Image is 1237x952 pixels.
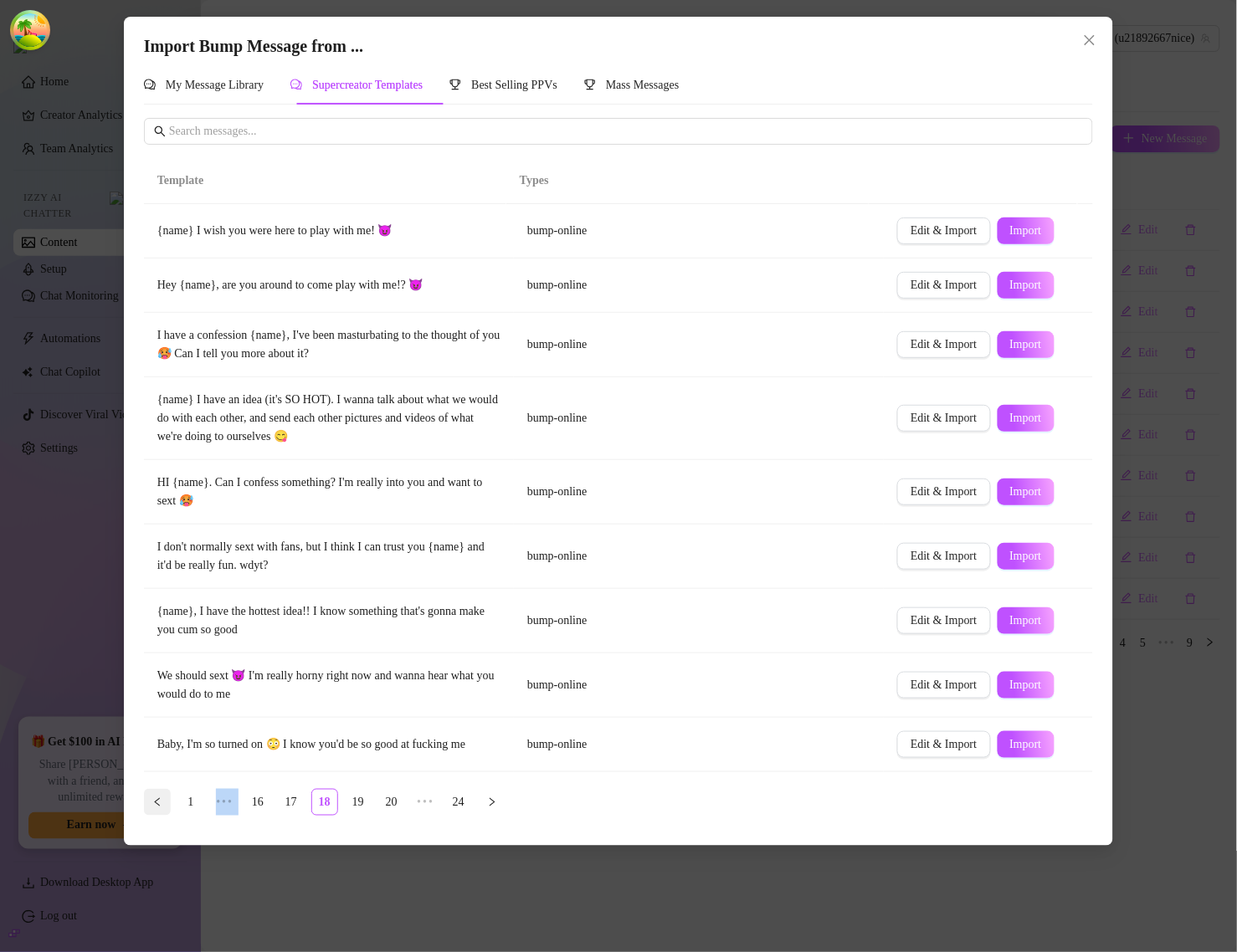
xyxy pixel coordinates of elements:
[514,258,884,313] td: bump-online
[144,789,171,816] li: Previous Page
[506,158,869,204] th: Types
[471,79,557,91] span: Best Selling PPVs
[998,218,1055,244] button: Import
[911,485,977,499] span: Edit & Import
[144,589,514,653] td: {name}, I have the hottest idea!! I know something that's gonna make you cum so good
[312,79,423,91] span: Supercreator Templates
[897,272,990,299] button: Edit & Import
[897,543,990,570] button: Edit & Import
[445,789,472,816] li: 24
[144,37,363,55] span: Import Bump Message from ...
[911,412,977,425] span: Edit & Import
[479,789,506,816] li: Next Page
[897,607,990,634] button: Edit & Import
[1010,738,1042,751] span: Import
[290,79,302,90] span: comment
[279,790,304,815] a: 17
[479,789,506,816] button: right
[412,789,439,816] li: Next 5 Pages
[584,79,596,90] span: trophy
[1010,485,1042,499] span: Import
[514,653,884,718] td: bump-online
[514,772,884,827] td: bump-online
[144,158,506,204] th: Template
[154,125,166,137] span: search
[144,772,514,827] td: That's so hot that I started playing with myself… can I show you?
[166,79,264,91] span: My Message Library
[487,797,497,807] span: right
[346,790,371,815] a: 19
[144,653,514,718] td: We should sext 😈 I'm really horny right now and wanna hear what you would do to me
[998,607,1055,634] button: Import
[1010,279,1042,292] span: Import
[911,338,977,351] span: Edit & Import
[211,789,238,816] li: Previous 5 Pages
[1010,678,1042,692] span: Import
[169,122,1083,141] input: Search messages...
[897,672,990,699] button: Edit & Import
[606,79,680,91] span: Mass Messages
[144,258,514,313] td: Hey {name}, are you around to come play with me!? 😈
[514,589,884,653] td: bump-online
[998,405,1055,432] button: Import
[178,790,203,815] a: 1
[245,790,270,815] a: 16
[911,738,977,751] span: Edit & Import
[378,789,405,816] li: 20
[911,550,977,563] span: Edit & Import
[13,13,47,47] button: Open Tanstack query devtools
[1076,27,1103,54] button: Close
[911,678,977,692] span: Edit & Import
[911,224,977,238] span: Edit & Import
[897,731,990,758] button: Edit & Import
[897,405,990,432] button: Edit & Import
[514,377,884,460] td: bump-online
[514,313,884,377] td: bump-online
[514,460,884,525] td: bump-online
[278,789,305,816] li: 17
[1010,412,1042,425] span: Import
[998,672,1055,699] button: Import
[998,543,1055,570] button: Import
[1010,550,1042,563] span: Import
[897,218,990,244] button: Edit & Import
[144,789,171,816] button: left
[1010,338,1042,351] span: Import
[152,797,162,807] span: left
[144,377,514,460] td: {name} I have an idea (it's SO HOT). I wanna talk about what we would do with each other, and sen...
[998,479,1055,505] button: Import
[1083,33,1096,47] span: close
[998,331,1055,358] button: Import
[911,279,977,292] span: Edit & Import
[998,272,1055,299] button: Import
[312,790,337,815] a: 18
[144,313,514,377] td: I have a confession {name}, I've been masturbating to the thought of you 🥵 Can I tell you more ab...
[144,525,514,589] td: I don't normally sext with fans, but I think I can trust you {name} and it'd be really fun. wdyt?
[911,614,977,627] span: Edit & Import
[345,789,372,816] li: 19
[379,790,404,815] a: 20
[1010,614,1042,627] span: Import
[1010,224,1042,238] span: Import
[446,790,471,815] a: 24
[514,204,884,258] td: bump-online
[211,789,238,816] span: •••
[244,789,271,816] li: 16
[144,718,514,772] td: Baby, I'm so turned on 😳 I know you'd be so good at fucking me
[144,79,156,90] span: comment
[144,204,514,258] td: {name} I wish you were here to play with me! 😈
[449,79,461,90] span: trophy
[177,789,204,816] li: 1
[998,731,1055,758] button: Import
[514,718,884,772] td: bump-online
[412,789,439,816] span: •••
[897,479,990,505] button: Edit & Import
[1076,33,1103,47] span: Close
[897,331,990,358] button: Edit & Import
[311,789,338,816] li: 18
[514,525,884,589] td: bump-online
[144,460,514,525] td: HI {name}. Can I confess something? I'm really into you and want to sext 🥵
